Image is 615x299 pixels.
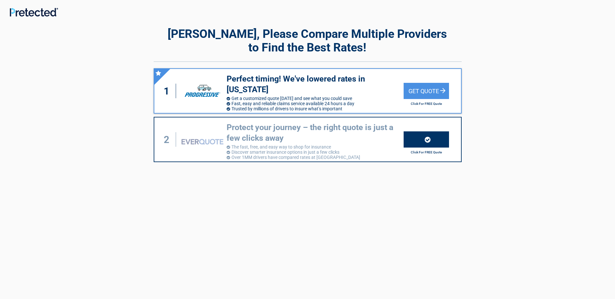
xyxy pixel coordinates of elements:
li: Trusted by millions of drivers to insure what’s important [227,106,404,111]
img: Main Logo [10,8,58,17]
h2: Click For FREE Quote [404,150,449,154]
li: Over 1MM drivers have compared rates at [GEOGRAPHIC_DATA] [227,155,404,160]
h2: Click For FREE Quote [404,102,449,105]
img: progressive's logo [182,81,223,101]
li: Fast, easy and reliable claims service available 24 hours a day [227,101,404,106]
h3: Protect your journey – the right quote is just a few clicks away [227,122,404,143]
li: Discover smarter insurance options in just a few clicks [227,149,404,155]
div: Get Quote [404,83,449,99]
h3: Perfect timing! We've lowered rates in [US_STATE] [227,74,404,95]
div: 1 [161,84,176,98]
div: 2 [161,132,176,147]
li: Get a customized quote [DATE] and see what you could save [227,96,404,101]
li: The fast, free, and easy way to shop for insurance [227,144,404,149]
img: everquote's logo [182,139,223,144]
h2: [PERSON_NAME], Please Compare Multiple Providers to Find the Best Rates! [154,27,462,54]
